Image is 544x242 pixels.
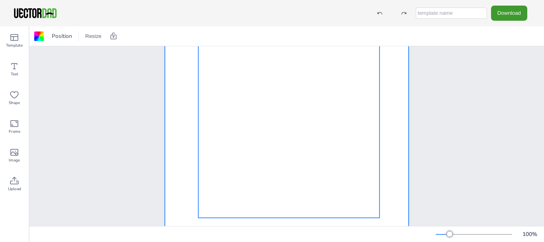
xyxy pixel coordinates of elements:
input: template name [416,8,487,19]
span: Shape [9,100,20,106]
span: Upload [8,186,21,192]
button: Download [491,6,527,20]
span: Frame [9,128,20,135]
span: Template [6,42,23,49]
span: Image [9,157,20,163]
button: Resize [82,30,105,43]
div: 100 % [520,230,539,238]
span: Text [11,71,18,77]
img: VectorDad-1.png [13,7,58,19]
span: Position [50,32,74,40]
